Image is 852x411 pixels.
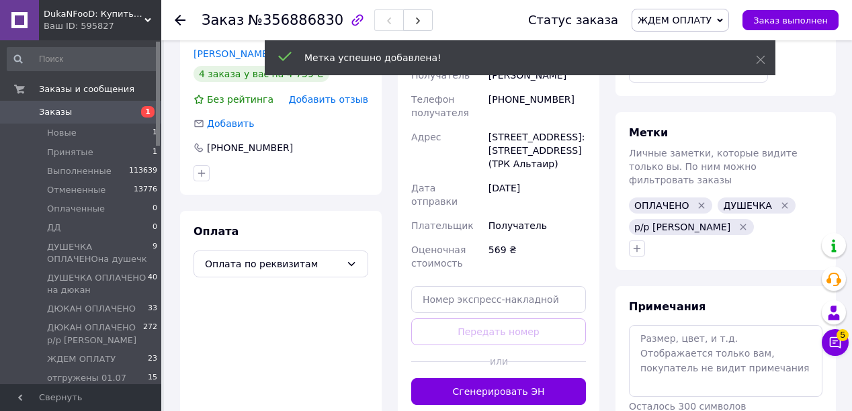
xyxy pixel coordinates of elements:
span: Оплаченные [47,203,105,215]
div: [STREET_ADDRESS]: [STREET_ADDRESS] (ТРК Альтаир) [486,125,589,176]
span: Оплата [194,225,239,238]
span: 113639 [129,165,157,177]
span: ДЮКАН ОПЛАЧЕНО [47,303,136,315]
span: Плательщик [411,220,474,231]
span: Заказы и сообщения [39,83,134,95]
div: [PHONE_NUMBER] [206,141,294,154]
span: 15 [148,372,157,384]
span: 1 [153,146,157,158]
span: ЖДЕМ ОПЛАТУ [47,353,116,365]
span: ДЮКАН ОПЛАЧЕНО р/р [PERSON_NAME] [47,322,143,346]
span: Выполненные [47,165,112,177]
span: Метки [629,126,668,139]
span: Добавить [207,118,254,129]
span: ДУШЕЧКА [723,200,771,211]
span: отгружены 01.07 [47,372,126,384]
span: ДУШЕЧКА ОПЛАЧЕНО на дюкан [47,272,148,296]
span: р/р [PERSON_NAME] [634,222,730,232]
span: ЖДЕМ ОПЛАТУ [638,15,712,26]
span: 9 [153,241,157,265]
input: Поиск [7,47,159,71]
span: Новые [47,127,77,139]
span: 1 [153,127,157,139]
span: Заказы [39,106,72,118]
button: Чат с покупателем5 [822,329,849,356]
div: [DATE] [486,176,589,214]
div: Вернуться назад [175,13,185,27]
div: Ваш ID: 595827 [44,20,161,32]
div: 569 ₴ [486,238,589,275]
svg: Удалить метку [738,222,749,232]
span: Оплата по реквизитам [205,257,341,271]
button: Сгенерировать ЭН [411,378,586,405]
span: Заказ выполнен [753,15,828,26]
span: ОПЛАЧЕНО [634,200,689,211]
span: 40 [148,272,157,296]
span: Адрес [411,132,441,142]
svg: Удалить метку [779,200,790,211]
span: Дата отправки [411,183,458,207]
button: Заказ выполнен [742,10,839,30]
span: Отмененные [47,184,105,196]
span: Оценочная стоимость [411,244,466,269]
span: ДУШЕЧКА ОПЛАЧЕНОна душечк [47,241,153,265]
svg: Удалить метку [696,200,707,211]
span: 33 [148,303,157,315]
span: Добавить отзыв [289,94,368,105]
a: [PERSON_NAME] [194,48,271,59]
div: [PHONE_NUMBER] [486,87,589,125]
input: Номер экспресс-накладной [411,286,586,313]
span: Примечания [629,300,706,313]
span: 0 [153,222,157,234]
span: или [490,355,507,368]
div: 4 заказа у вас на 4 759 ₴ [194,66,329,82]
span: Принятые [47,146,93,158]
span: 1 [141,106,155,118]
span: Получатель [411,70,470,81]
span: 272 [143,322,157,346]
span: Без рейтинга [207,94,273,105]
div: Статус заказа [528,13,618,27]
span: 13776 [134,184,157,196]
div: Получатель [486,214,589,238]
div: Метка успешно добавлена! [304,51,722,64]
span: 5 [837,329,849,341]
span: 0 [153,203,157,215]
span: Заказ [202,12,244,28]
span: DukaNFooD: Купить Низкокалорийные продукты, диабетического, спортивного Питания. Диета Дюкана. [44,8,144,20]
span: Личные заметки, которые видите только вы. По ним можно фильтровать заказы [629,148,798,185]
span: 23 [148,353,157,365]
span: ДД [47,222,60,234]
span: №356886830 [248,12,343,28]
span: Телефон получателя [411,94,469,118]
